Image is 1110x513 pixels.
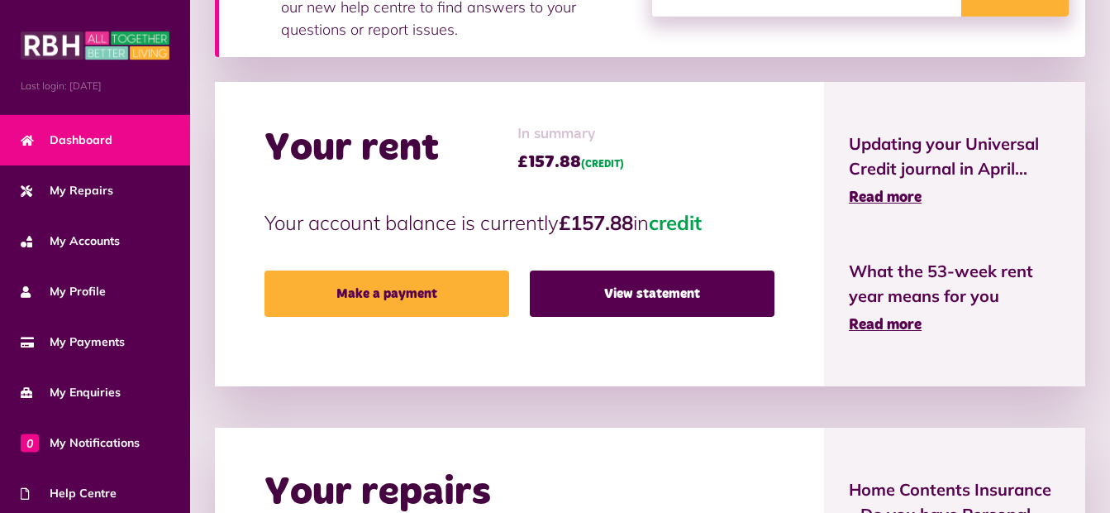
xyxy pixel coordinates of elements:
span: My Notifications [21,434,140,452]
span: credit [649,210,702,235]
span: Last login: [DATE] [21,79,169,93]
span: Help Centre [21,485,117,502]
h2: Your rent [264,125,439,173]
a: What the 53-week rent year means for you Read more [849,259,1060,337]
span: Read more [849,190,922,205]
span: My Profile [21,283,106,300]
span: My Payments [21,333,125,351]
span: In summary [517,123,624,146]
a: Updating your Universal Credit journal in April... Read more [849,132,1060,209]
a: Make a payment [264,271,509,317]
span: £157.88 [517,150,624,175]
p: Your account balance is currently in [264,208,774,237]
span: Updating your Universal Credit journal in April... [849,132,1060,181]
span: Dashboard [21,132,112,149]
strong: £157.88 [559,210,633,235]
span: 0 [21,434,39,452]
span: (CREDIT) [581,160,624,170]
span: My Enquiries [21,384,121,401]
span: My Repairs [21,182,113,199]
a: View statement [530,271,774,317]
span: Read more [849,318,922,333]
img: MyRBH [21,29,169,62]
span: What the 53-week rent year means for you [849,259,1060,309]
span: My Accounts [21,233,120,250]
